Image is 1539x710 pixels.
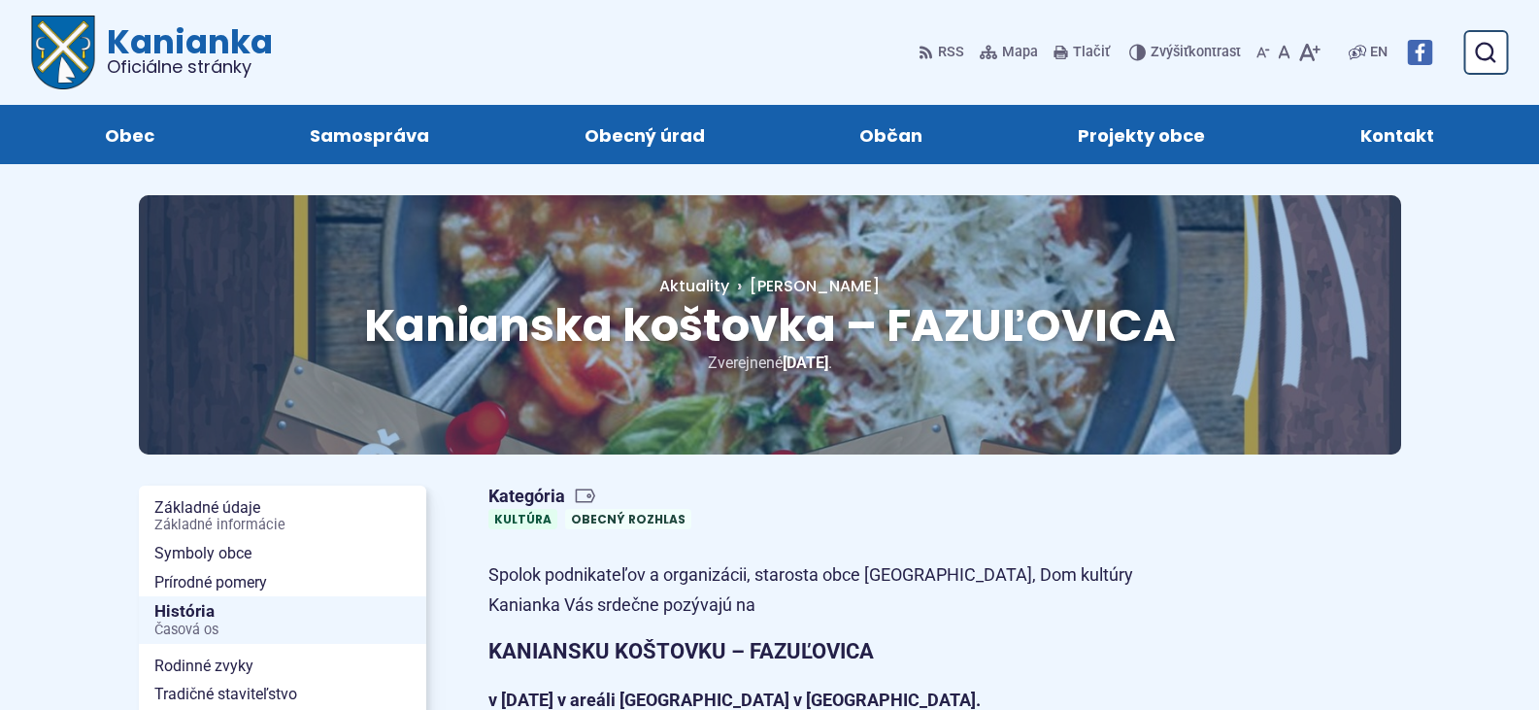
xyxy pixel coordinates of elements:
span: Kategória [488,486,699,508]
span: Kanianka [95,25,273,76]
span: Zvýšiť [1151,44,1188,60]
a: Projekty obce [1020,105,1263,164]
span: [DATE] [783,354,828,372]
span: [PERSON_NAME] [750,275,880,297]
span: Občan [859,105,922,164]
span: Projekty obce [1078,105,1205,164]
a: Mapa [976,32,1042,73]
button: Zväčšiť veľkosť písma [1294,32,1324,73]
a: [PERSON_NAME] [729,275,880,297]
a: Rodinné zvyky [139,652,426,681]
span: Symboly obce [154,539,411,568]
span: Kanianska koštovka – FAZUĽOVICA [364,294,1176,356]
a: Symboly obce [139,539,426,568]
span: Kontakt [1360,105,1434,164]
a: HistóriaČasová os [139,596,426,644]
a: Kontakt [1302,105,1492,164]
strong: v [DATE] v areáli [GEOGRAPHIC_DATA] v [GEOGRAPHIC_DATA]. [488,690,981,710]
span: Základné informácie [154,518,411,533]
a: Obec [47,105,213,164]
button: Zmenšiť veľkosť písma [1253,32,1274,73]
span: EN [1370,41,1388,64]
span: Základné údaje [154,493,411,539]
span: RSS [938,41,964,64]
span: Obec [105,105,154,164]
span: Samospráva [310,105,429,164]
span: Rodinné zvyky [154,652,411,681]
span: Prírodné pomery [154,568,411,597]
span: Obecný úrad [585,105,705,164]
a: Prírodné pomery [139,568,426,597]
a: Občan [802,105,982,164]
span: Časová os [154,623,411,638]
a: Obecný úrad [526,105,763,164]
a: Aktuality [659,275,729,297]
a: Samospráva [251,105,487,164]
img: Prejsť na domovskú stránku [31,16,95,89]
a: RSS [919,32,968,73]
p: Spolok podnikateľov a organizácii, starosta obce [GEOGRAPHIC_DATA], Dom kultúry Kanianka Vás srde... [488,560,1178,620]
a: Logo Kanianka, prejsť na domovskú stránku. [31,16,273,89]
span: Tradičné staviteľstvo [154,680,411,709]
span: História [154,596,411,644]
button: Tlačiť [1050,32,1114,73]
a: Kultúra [488,509,557,529]
img: Prejsť na Facebook stránku [1407,40,1432,65]
a: Základné údajeZákladné informácie [139,493,426,539]
a: Tradičné staviteľstvo [139,680,426,709]
button: Zvýšiťkontrast [1129,32,1245,73]
span: kontrast [1151,45,1241,61]
strong: KANIANSKU KOŠTOVKU – FAZUĽOVICA [488,639,874,663]
a: Obecný rozhlas [565,509,691,529]
span: Oficiálne stránky [107,58,273,76]
span: Tlačiť [1073,45,1110,61]
button: Nastaviť pôvodnú veľkosť písma [1274,32,1294,73]
span: Mapa [1002,41,1038,64]
a: EN [1366,41,1391,64]
p: Zverejnené . [201,350,1339,376]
